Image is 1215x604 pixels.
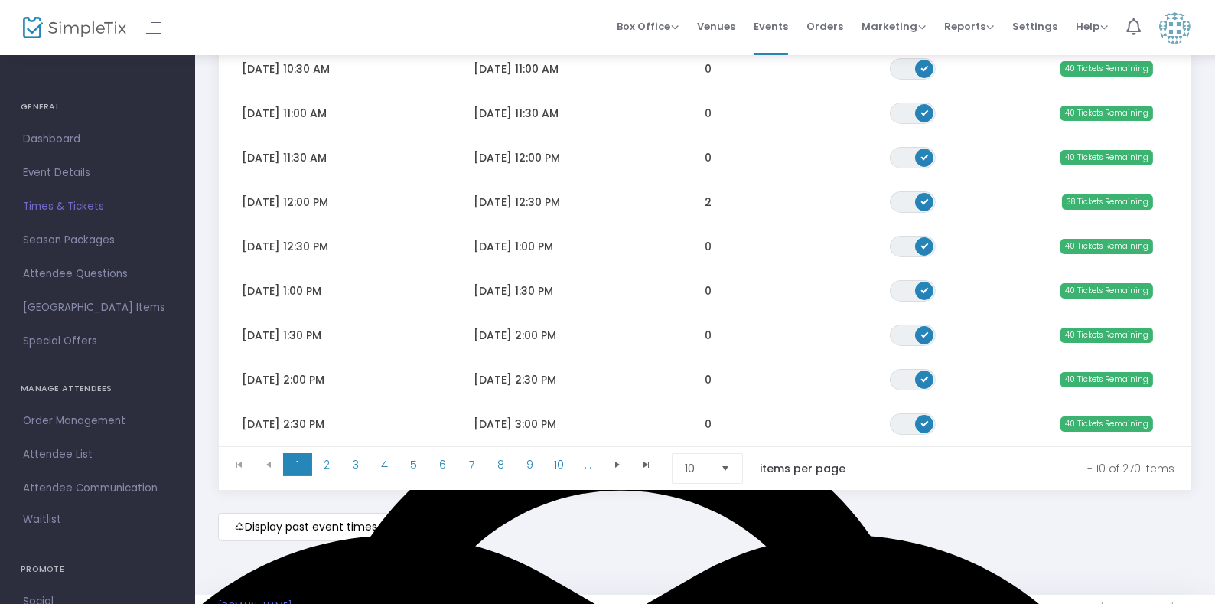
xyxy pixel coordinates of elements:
span: Page 1 [283,453,312,476]
span: ON [921,64,929,71]
span: 2 [705,194,712,210]
span: Go to the last page [640,459,653,471]
span: Page 4 [370,453,399,476]
h4: MANAGE ATTENDEES [21,374,174,404]
span: 40 Tickets Remaining [1060,283,1153,299]
span: [DATE] 11:00 AM [474,61,559,77]
span: ON [921,197,929,204]
h4: GENERAL [21,92,174,122]
span: [DATE] 1:30 PM [474,283,553,299]
span: [DATE] 12:00 PM [474,150,560,165]
span: Box Office [617,19,679,34]
span: ON [921,152,929,160]
span: Attendee Questions [23,264,172,284]
span: Page 11 [574,453,603,476]
span: Venues [697,7,735,46]
span: ON [921,286,929,293]
span: Orders [806,7,843,46]
span: [DATE] 3:00 PM [474,416,556,432]
span: Page 6 [428,453,458,476]
span: Season Packages [23,230,172,250]
span: [DATE] 11:30 AM [474,106,559,121]
span: [DATE] 10:30 AM [242,61,330,77]
span: 40 Tickets Remaining [1060,372,1153,387]
span: Special Offers [23,331,172,351]
span: Help [1076,19,1108,34]
span: ON [921,241,929,249]
span: 0 [705,106,712,121]
span: Page 8 [487,453,516,476]
span: Settings [1012,7,1057,46]
span: [DATE] 1:30 PM [242,328,321,343]
kendo-pager-info: 1 - 10 of 270 items [878,453,1174,484]
span: [DATE] 12:30 PM [242,239,328,254]
span: Times & Tickets [23,197,172,217]
span: 40 Tickets Remaining [1060,328,1153,343]
span: [DATE] 12:00 PM [242,194,328,210]
span: Page 3 [341,453,370,476]
span: Order Management [23,411,172,431]
span: ON [921,374,929,382]
span: [DATE] 2:00 PM [474,328,556,343]
span: [DATE] 11:00 AM [242,106,327,121]
span: Page 7 [458,453,487,476]
span: 40 Tickets Remaining [1060,150,1153,165]
span: ON [921,419,929,426]
span: 40 Tickets Remaining [1060,106,1153,121]
span: Waitlist [23,512,61,527]
span: 0 [705,328,712,343]
span: Page 9 [516,453,545,476]
span: Go to the last page [632,453,661,476]
span: ON [921,108,929,116]
span: [DATE] 2:30 PM [242,416,324,432]
span: Marketing [862,19,926,34]
span: 40 Tickets Remaining [1060,61,1153,77]
span: 38 Tickets Remaining [1062,194,1153,210]
span: [DATE] 1:00 PM [474,239,553,254]
span: Page 5 [399,453,428,476]
span: [GEOGRAPHIC_DATA] Items [23,298,172,318]
span: 40 Tickets Remaining [1060,239,1153,254]
span: 0 [705,283,712,299]
span: [DATE] 11:30 AM [242,150,327,165]
span: Dashboard [23,129,172,149]
h4: PROMOTE [21,554,174,585]
span: 0 [705,239,712,254]
span: 0 [705,61,712,77]
span: 0 [705,372,712,387]
span: 10 [685,461,708,476]
button: Select [715,454,736,483]
span: Event Details [23,163,172,183]
label: items per page [760,461,845,476]
span: 0 [705,150,712,165]
span: [DATE] 2:30 PM [474,372,556,387]
span: 0 [705,416,712,432]
span: ON [921,330,929,338]
span: 40 Tickets Remaining [1060,416,1153,432]
span: Events [754,7,788,46]
span: Reports [944,19,994,34]
span: [DATE] 12:30 PM [474,194,560,210]
span: Go to the next page [603,453,632,476]
span: Attendee Communication [23,478,172,498]
span: Attendee List [23,445,172,465]
span: Page 10 [545,453,574,476]
span: [DATE] 1:00 PM [242,283,321,299]
span: Go to the next page [611,459,624,471]
span: Page 2 [312,453,341,476]
span: [DATE] 2:00 PM [242,372,324,387]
